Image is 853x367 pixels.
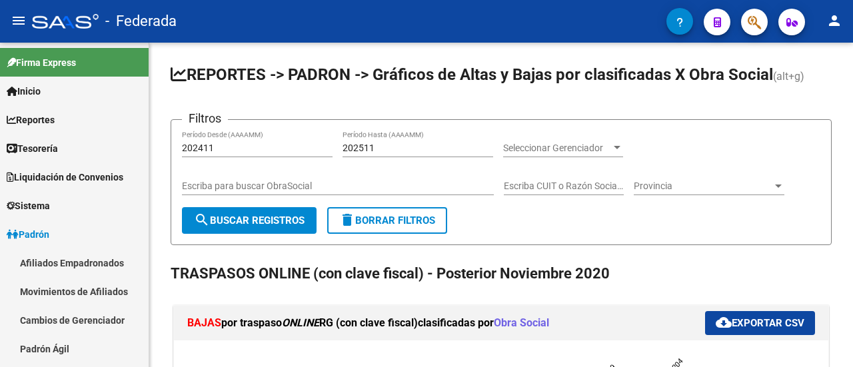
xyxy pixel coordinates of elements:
[7,198,50,213] span: Sistema
[634,181,772,192] span: Provincia
[339,212,355,228] mat-icon: delete
[7,113,55,127] span: Reportes
[7,141,58,156] span: Tesorería
[171,65,773,84] span: REPORTES -> PADRON -> Gráficos de Altas y Bajas por clasificadas X Obra Social
[187,316,221,329] span: BAJAS
[7,227,49,242] span: Padrón
[494,316,549,329] span: Obra Social
[182,207,317,234] button: Buscar Registros
[194,212,210,228] mat-icon: search
[808,322,840,354] iframe: Intercom live chat
[826,13,842,29] mat-icon: person
[187,312,705,334] h1: por traspaso RG (con clave fiscal) clasificadas por
[182,109,228,128] h3: Filtros
[327,207,447,234] button: Borrar Filtros
[171,261,832,286] h2: TRASPASOS ONLINE (con clave fiscal) - Posterior Noviembre 2020
[7,55,76,70] span: Firma Express
[7,84,41,99] span: Inicio
[282,316,319,329] i: ONLINE
[11,13,27,29] mat-icon: menu
[105,7,177,36] span: - Federada
[194,214,305,226] span: Buscar Registros
[7,170,123,184] span: Liquidación de Convenios
[339,214,435,226] span: Borrar Filtros
[716,317,804,329] span: Exportar CSV
[773,70,804,83] span: (alt+g)
[705,311,815,335] button: Exportar CSV
[716,314,732,330] mat-icon: cloud_download
[503,143,611,154] span: Seleccionar Gerenciador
